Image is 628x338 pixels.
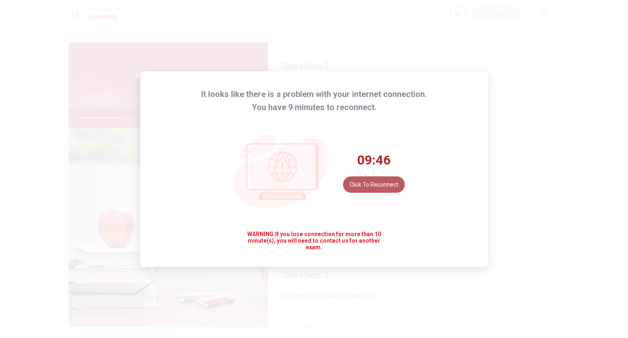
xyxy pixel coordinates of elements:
[252,101,377,114] span: You have 9 minutes to reconnect.
[201,88,427,101] span: It looks like there is a problem with your internet connection.
[247,231,275,237] strong: WARNING:
[243,231,385,250] span: If you lose connection for more than 10 minute(s), you will need to contact us for another exam.
[357,152,390,168] span: 09:46
[343,176,405,193] button: Click to reconnect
